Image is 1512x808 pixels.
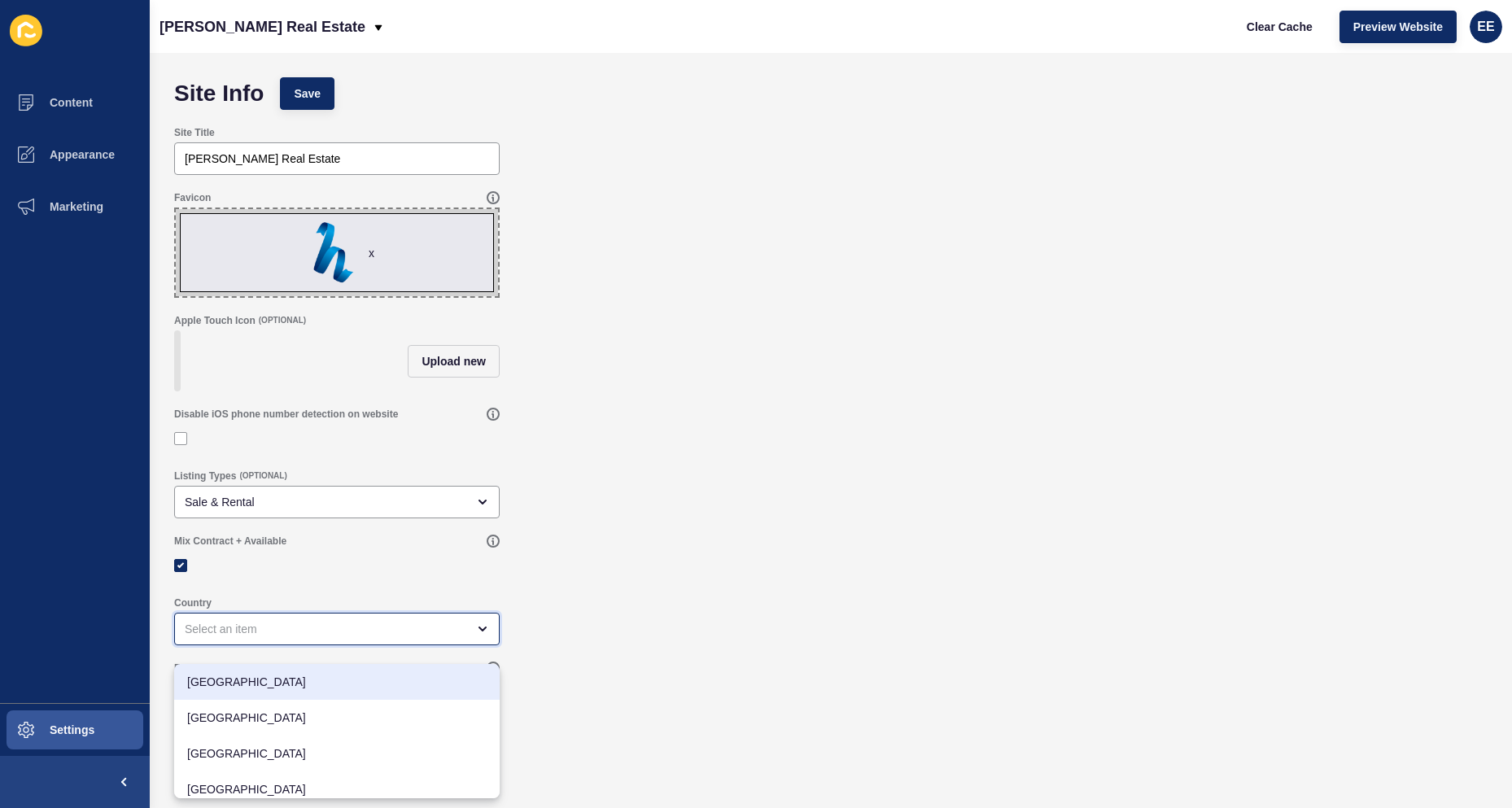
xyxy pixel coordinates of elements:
[280,77,334,110] button: Save
[174,314,256,327] label: Apple Touch Icon
[187,781,487,797] span: [GEOGRAPHIC_DATA]
[174,662,313,675] label: Format Suburb/Locality Name
[174,596,212,609] label: Country
[174,486,500,518] div: open menu
[1247,19,1313,35] span: Clear Cache
[1353,19,1443,35] span: Preview Website
[174,535,286,548] label: Mix Contract + Available
[369,245,374,261] div: x
[1339,11,1457,43] button: Preview Website
[294,85,321,102] span: Save
[259,315,306,326] span: (OPTIONAL)
[174,470,236,483] label: Listing Types
[1233,11,1326,43] button: Clear Cache
[1477,19,1494,35] span: EE
[408,345,500,378] button: Upload new
[174,85,264,102] h1: Site Info
[174,613,500,645] div: close menu
[174,126,215,139] label: Site Title
[239,470,286,482] span: (OPTIONAL)
[187,710,487,726] span: [GEOGRAPHIC_DATA]
[160,7,365,47] p: [PERSON_NAME] Real Estate
[187,674,487,690] span: [GEOGRAPHIC_DATA]
[187,745,487,762] span: [GEOGRAPHIC_DATA]
[174,191,211,204] label: Favicon
[422,353,486,369] span: Upload new
[174,408,398,421] label: Disable iOS phone number detection on website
